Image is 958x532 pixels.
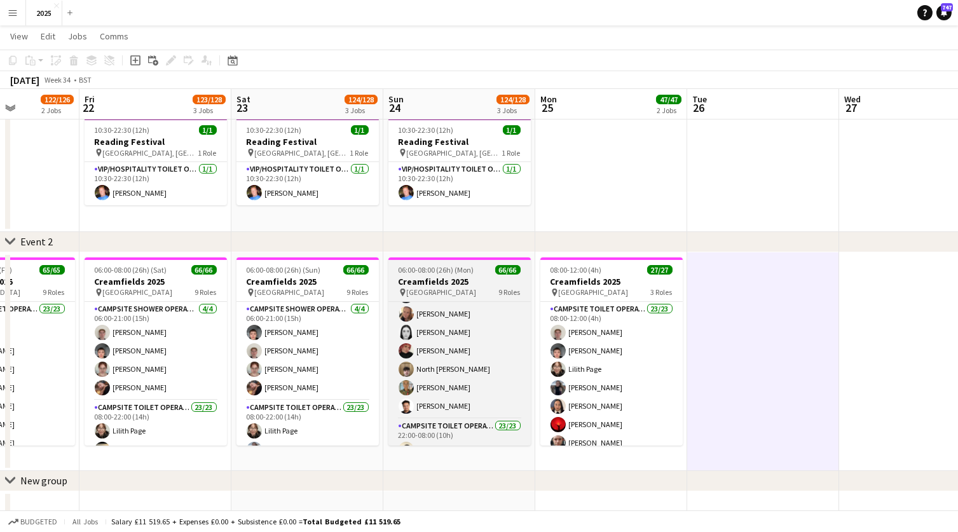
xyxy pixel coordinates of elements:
[388,257,531,446] app-job-card: 06:00-08:00 (26h) (Mon)66/66Creamfields 2025 [GEOGRAPHIC_DATA]9 RolesX Crew7/712:00-23:00 (11h)[P...
[70,517,100,526] span: All jobs
[407,287,477,297] span: [GEOGRAPHIC_DATA]
[236,302,379,400] app-card-role: Campsite Shower Operative4/406:00-21:00 (15h)[PERSON_NAME][PERSON_NAME][PERSON_NAME][PERSON_NAME]
[497,106,529,115] div: 3 Jobs
[236,257,379,446] app-job-card: 06:00-08:00 (26h) (Sun)66/66Creamfields 2025 [GEOGRAPHIC_DATA]9 RolesCampsite Shower Operative4/4...
[191,265,217,275] span: 66/66
[95,265,167,275] span: 06:00-08:00 (26h) (Sat)
[43,287,65,297] span: 9 Roles
[100,31,128,42] span: Comms
[85,162,227,205] app-card-role: VIP/Hospitality Toilet Operative1/110:30-22:30 (12h)[PERSON_NAME]
[6,515,59,529] button: Budgeted
[85,93,95,105] span: Fri
[499,287,521,297] span: 9 Roles
[103,148,198,158] span: [GEOGRAPHIC_DATA], [GEOGRAPHIC_DATA]
[63,28,92,44] a: Jobs
[657,106,681,115] div: 2 Jobs
[388,276,531,287] h3: Creamfields 2025
[503,125,521,135] span: 1/1
[502,148,521,158] span: 1 Role
[559,287,629,297] span: [GEOGRAPHIC_DATA]
[85,257,227,446] app-job-card: 06:00-08:00 (26h) (Sat)66/66Creamfields 2025 [GEOGRAPHIC_DATA]9 RolesCampsite Shower Operative4/4...
[20,235,53,248] div: Event 2
[5,28,33,44] a: View
[551,265,602,275] span: 08:00-12:00 (4h)
[690,100,707,115] span: 26
[496,95,530,104] span: 124/128
[193,106,225,115] div: 3 Jobs
[388,265,531,419] app-card-role: X Crew7/712:00-23:00 (11h)[PERSON_NAME][PERSON_NAME][PERSON_NAME][PERSON_NAME]North [PERSON_NAME]...
[193,95,226,104] span: 123/128
[651,287,673,297] span: 3 Roles
[692,93,707,105] span: Tue
[303,517,400,526] span: Total Budgeted £11 519.65
[936,5,952,20] a: 747
[85,136,227,147] h3: Reading Festival
[10,74,39,86] div: [DATE]
[388,118,531,205] app-job-card: 10:30-22:30 (12h)1/1Reading Festival [GEOGRAPHIC_DATA], [GEOGRAPHIC_DATA]1 RoleVIP/Hospitality To...
[345,106,377,115] div: 3 Jobs
[399,265,474,275] span: 06:00-08:00 (26h) (Mon)
[236,118,379,205] app-job-card: 10:30-22:30 (12h)1/1Reading Festival [GEOGRAPHIC_DATA], [GEOGRAPHIC_DATA]1 RoleVIP/Hospitality To...
[844,93,861,105] span: Wed
[85,276,227,287] h3: Creamfields 2025
[647,265,673,275] span: 27/27
[495,265,521,275] span: 66/66
[540,276,683,287] h3: Creamfields 2025
[247,265,321,275] span: 06:00-08:00 (26h) (Sun)
[42,75,74,85] span: Week 34
[95,125,150,135] span: 10:30-22:30 (12h)
[387,100,404,115] span: 24
[345,95,378,104] span: 124/128
[842,100,861,115] span: 27
[388,136,531,147] h3: Reading Festival
[941,3,953,11] span: 747
[20,517,57,526] span: Budgeted
[39,265,65,275] span: 65/65
[538,100,557,115] span: 25
[343,265,369,275] span: 66/66
[399,125,454,135] span: 10:30-22:30 (12h)
[199,125,217,135] span: 1/1
[41,31,55,42] span: Edit
[83,100,95,115] span: 22
[41,95,74,104] span: 122/126
[68,31,87,42] span: Jobs
[540,257,683,446] app-job-card: 08:00-12:00 (4h)27/27Creamfields 2025 [GEOGRAPHIC_DATA]3 RolesCampsite Toilet Operative23/2308:00...
[407,148,502,158] span: [GEOGRAPHIC_DATA], [GEOGRAPHIC_DATA]
[41,106,73,115] div: 2 Jobs
[388,162,531,205] app-card-role: VIP/Hospitality Toilet Operative1/110:30-22:30 (12h)[PERSON_NAME]
[85,118,227,205] app-job-card: 10:30-22:30 (12h)1/1Reading Festival [GEOGRAPHIC_DATA], [GEOGRAPHIC_DATA]1 RoleVIP/Hospitality To...
[540,93,557,105] span: Mon
[236,162,379,205] app-card-role: VIP/Hospitality Toilet Operative1/110:30-22:30 (12h)[PERSON_NAME]
[247,125,302,135] span: 10:30-22:30 (12h)
[255,287,325,297] span: [GEOGRAPHIC_DATA]
[255,148,350,158] span: [GEOGRAPHIC_DATA], [GEOGRAPHIC_DATA]
[347,287,369,297] span: 9 Roles
[236,276,379,287] h3: Creamfields 2025
[10,31,28,42] span: View
[350,148,369,158] span: 1 Role
[235,100,250,115] span: 23
[656,95,681,104] span: 47/47
[85,302,227,400] app-card-role: Campsite Shower Operative4/406:00-21:00 (15h)[PERSON_NAME][PERSON_NAME][PERSON_NAME][PERSON_NAME]
[388,93,404,105] span: Sun
[351,125,369,135] span: 1/1
[95,28,133,44] a: Comms
[20,474,67,487] div: New group
[103,287,173,297] span: [GEOGRAPHIC_DATA]
[195,287,217,297] span: 9 Roles
[26,1,62,25] button: 2025
[79,75,92,85] div: BST
[236,136,379,147] h3: Reading Festival
[236,93,250,105] span: Sat
[36,28,60,44] a: Edit
[198,148,217,158] span: 1 Role
[111,517,400,526] div: Salary £11 519.65 + Expenses £0.00 + Subsistence £0.00 =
